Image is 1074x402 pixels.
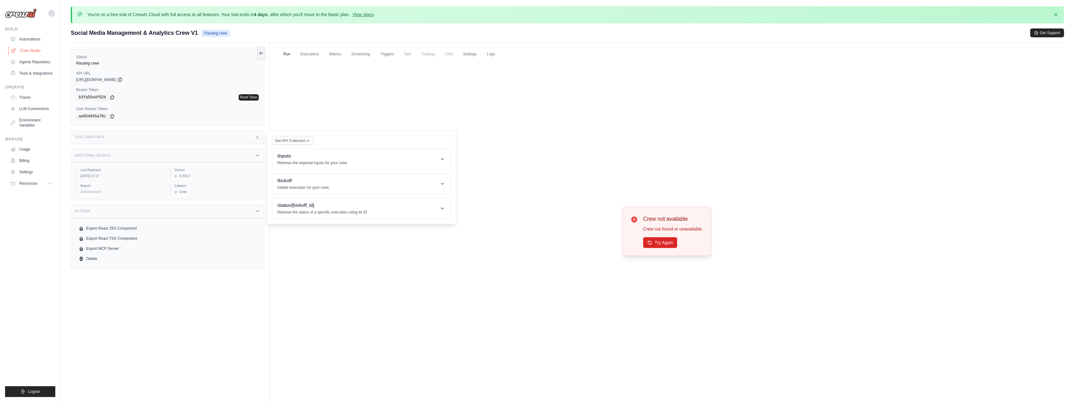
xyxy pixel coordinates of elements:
[76,223,259,233] a: Export React JSX Component
[8,178,55,189] button: Resources
[87,11,375,18] p: You're on a free trial of CrewAI Cloud with full access to all features. Your trial ends in , aft...
[400,48,415,60] span: Test
[643,214,703,223] h3: Crew not available
[8,57,55,67] a: Agents Repository
[76,244,259,254] a: Export MCP Server
[483,48,499,61] a: Logs
[277,202,367,208] h1: /status/{kickoff_id}
[202,30,229,37] span: Pausing crew
[75,209,90,213] h3: Actions
[71,28,198,37] span: Social Media Management & Analytics Crew V1
[76,113,108,120] code: ae854045a78c
[75,135,105,139] h3: Test Endpoints
[174,174,259,178] div: 0.203.0
[8,115,55,130] a: Environment Variables
[8,34,55,44] a: Automations
[275,138,306,143] span: Get API Collection
[76,77,116,82] span: [URL][DOMAIN_NAME]
[277,185,329,190] p: Initiate execution for your crew
[239,94,258,101] a: Reset Token
[76,54,259,59] label: Status
[8,92,55,102] a: Traces
[76,106,259,111] label: User Bearer Token
[174,183,259,188] label: Instance
[8,68,55,78] a: Tools & Integrations
[1030,28,1064,37] button: Get Support
[376,48,398,61] a: Triggers
[8,46,56,56] a: Crew Studio
[277,177,329,184] h1: /kickoff
[5,137,55,142] div: Manage
[643,226,703,232] p: Crew not found or unavailable.
[8,104,55,114] a: LLM Connections
[76,71,259,76] label: API URL
[280,48,294,61] a: Run
[5,27,55,32] div: Build
[28,389,40,394] span: Logout
[81,190,101,194] span: Default branch
[352,12,373,17] a: View plans
[297,48,323,61] a: Executions
[8,167,55,177] a: Settings
[5,386,55,397] button: Logout
[5,85,55,90] div: Operate
[441,48,457,60] span: Chat is not available until the deployment is complete
[19,181,37,186] span: Resources
[277,153,347,159] h1: /inputs
[417,48,439,60] span: Training is not available until the deployment is complete
[81,183,165,188] label: Branch
[643,237,677,248] button: Try Again
[76,94,108,101] code: b3fa55e4f92b
[174,189,259,194] div: Crew
[8,156,55,166] a: Billing
[348,48,374,61] a: Scheduling
[174,168,259,172] label: Version
[81,168,165,172] label: Last Deployed
[76,61,259,66] div: Pausing crew
[254,12,268,17] strong: 4 days
[76,87,259,92] label: Bearer Token
[277,210,367,215] p: Retrieve the status of a specific execution using its ID
[459,48,480,61] a: Settings
[272,137,313,145] button: Get API Collection
[76,233,259,244] a: Export React TSX Component
[325,48,345,61] a: Metrics
[5,9,37,18] img: Logo
[277,160,347,165] p: Retrieve the required inputs for your crew
[8,144,55,154] a: Usage
[76,254,259,264] a: Delete
[75,154,110,158] h3: Additional Details
[81,174,99,178] time: October 11, 2025 at 17:17 BST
